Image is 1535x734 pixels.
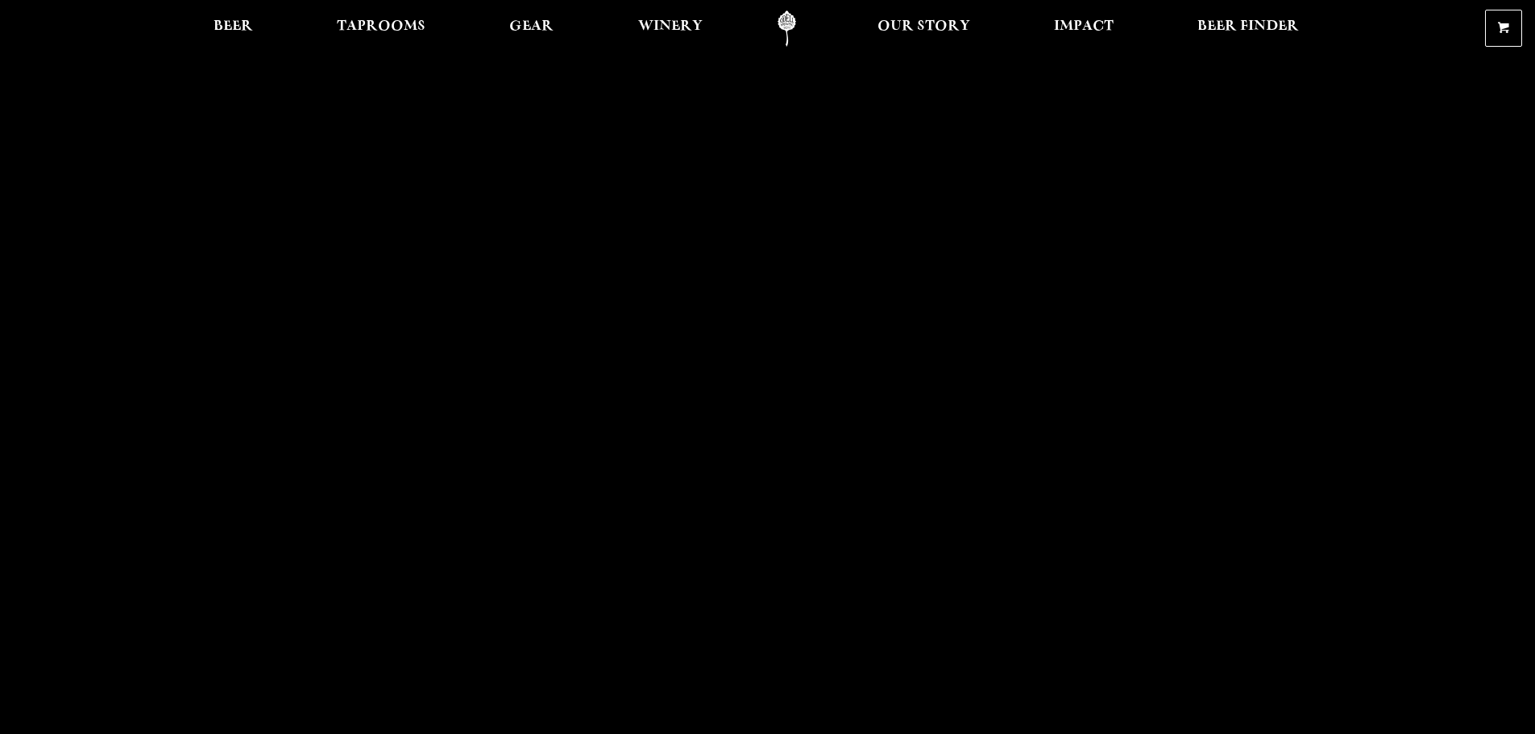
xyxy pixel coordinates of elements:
a: Impact [1043,10,1124,47]
span: Winery [638,20,703,33]
a: Gear [499,10,564,47]
a: Winery [628,10,713,47]
span: Taprooms [337,20,425,33]
span: Beer Finder [1197,20,1299,33]
span: Impact [1054,20,1114,33]
a: Our Story [867,10,981,47]
span: Beer [214,20,253,33]
a: Taprooms [326,10,436,47]
a: Beer [203,10,263,47]
span: Gear [509,20,554,33]
a: Beer Finder [1187,10,1309,47]
span: Our Story [877,20,970,33]
a: Odell Home [757,10,817,47]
